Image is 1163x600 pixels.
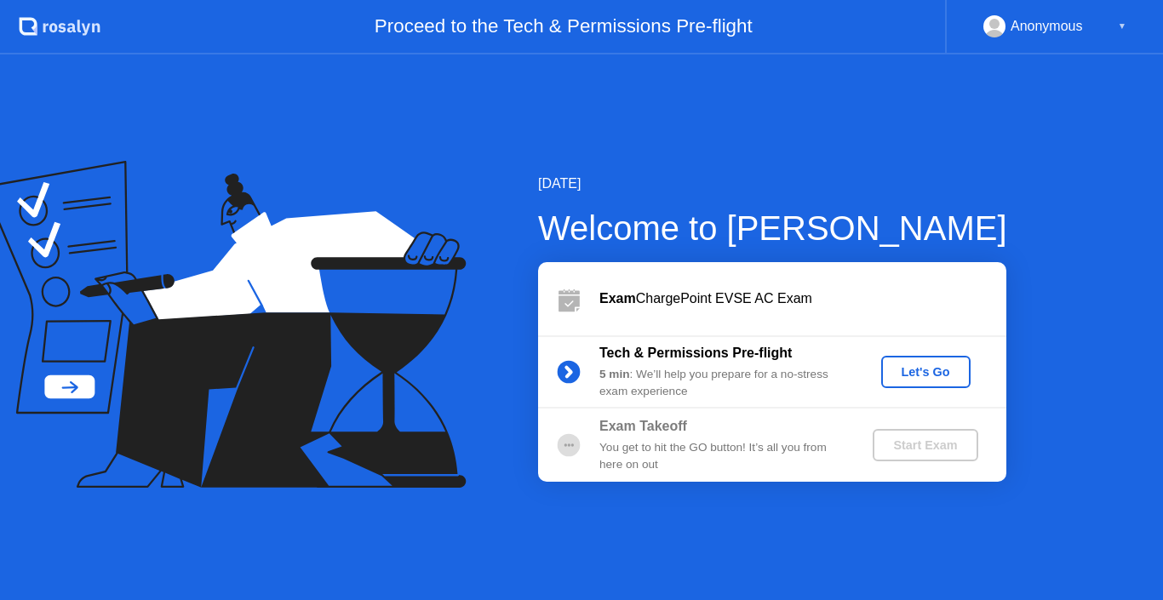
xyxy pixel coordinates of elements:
[538,203,1007,254] div: Welcome to [PERSON_NAME]
[599,439,845,474] div: You get to hit the GO button! It’s all you from here on out
[1011,15,1083,37] div: Anonymous
[599,368,630,380] b: 5 min
[881,356,971,388] button: Let's Go
[873,429,977,461] button: Start Exam
[599,291,636,306] b: Exam
[1118,15,1126,37] div: ▼
[888,365,964,379] div: Let's Go
[599,366,845,401] div: : We’ll help you prepare for a no-stress exam experience
[879,438,971,452] div: Start Exam
[599,346,792,360] b: Tech & Permissions Pre-flight
[538,174,1007,194] div: [DATE]
[599,289,1006,309] div: ChargePoint EVSE AC Exam
[599,419,687,433] b: Exam Takeoff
